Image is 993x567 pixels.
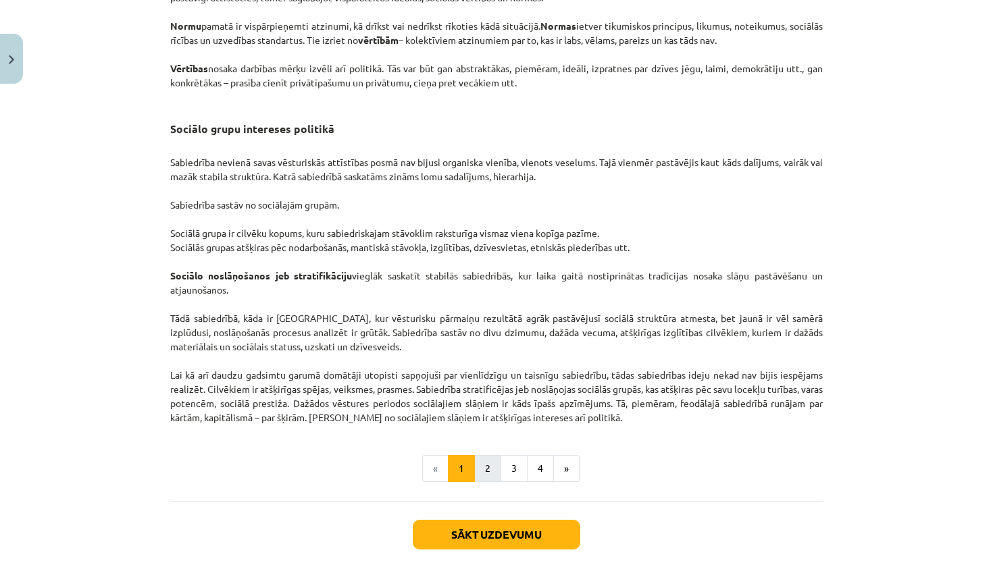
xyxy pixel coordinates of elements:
[448,455,475,482] button: 1
[170,269,352,281] strong: Sociālo noslāņošanos jeb stratifikāciju
[170,62,208,74] strong: Vērtības
[170,141,823,425] p: Sabiedrība nevienā savas vēsturiskās attīstības posmā nav bijusi organiska vienība, vienots vesel...
[553,455,580,482] button: »
[170,455,823,482] nav: Page navigation example
[170,122,334,136] strong: Sociālo grupu intereses politikā
[527,455,554,482] button: 4
[358,34,399,46] strong: vērtībām
[474,455,501,482] button: 2
[501,455,528,482] button: 3
[9,55,14,64] img: icon-close-lesson-0947bae3869378f0d4975bcd49f059093ad1ed9edebbc8119c70593378902aed.svg
[170,20,201,32] strong: Normu
[413,520,580,549] button: Sākt uzdevumu
[540,20,576,32] strong: Normas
